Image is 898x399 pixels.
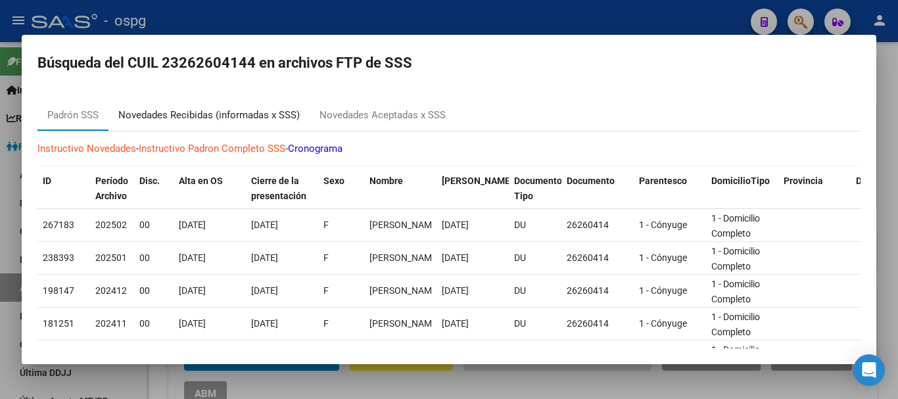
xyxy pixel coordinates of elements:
[47,108,99,123] div: Padrón SSS
[364,167,437,210] datatable-header-cell: Nombre
[369,318,440,329] span: CABEZAS MARISELL MILAGRO
[509,167,561,210] datatable-header-cell: Documento Tipo
[43,285,74,296] span: 198147
[319,108,446,123] div: Novedades Aceptadas x SSS
[567,176,615,186] span: Documento
[37,143,136,154] a: Instructivo Novedades
[639,285,687,296] span: 1 - Cónyuge
[95,220,127,230] span: 202502
[567,218,628,233] div: 26260414
[442,252,469,263] span: [DATE]
[251,285,278,296] span: [DATE]
[37,141,861,156] p: - -
[639,220,687,230] span: 1 - Cónyuge
[634,167,706,210] datatable-header-cell: Parentesco
[711,312,760,337] span: 1 - Domicilio Completo
[174,167,246,210] datatable-header-cell: Alta en OS
[639,252,687,263] span: 1 - Cónyuge
[514,283,556,298] div: DU
[95,285,127,296] span: 202412
[139,283,168,298] div: 00
[323,285,329,296] span: F
[134,167,174,210] datatable-header-cell: Disc.
[369,220,440,230] span: CABEZAS MARISELL MILAGRO
[711,344,760,370] span: 1 - Domicilio Completo
[706,167,778,210] datatable-header-cell: DomicilioTipo
[179,252,206,263] span: [DATE]
[318,167,364,210] datatable-header-cell: Sexo
[95,318,127,329] span: 202411
[514,250,556,266] div: DU
[251,252,278,263] span: [DATE]
[323,318,329,329] span: F
[139,316,168,331] div: 00
[139,176,160,186] span: Disc.
[567,283,628,298] div: 26260414
[37,51,861,76] h2: Búsqueda del CUIL 23262604144 en archivos FTP de SSS
[95,252,127,263] span: 202501
[118,108,300,123] div: Novedades Recibidas (informadas x SSS)
[246,167,318,210] datatable-header-cell: Cierre de la presentación
[251,318,278,329] span: [DATE]
[437,167,509,210] datatable-header-cell: Fecha Nac.
[95,176,128,201] span: Período Archivo
[639,176,687,186] span: Parentesco
[90,167,134,210] datatable-header-cell: Período Archivo
[514,316,556,331] div: DU
[251,220,278,230] span: [DATE]
[43,318,74,329] span: 181251
[369,252,440,263] span: CABEZAS MARISELL MILAGRO
[778,167,851,210] datatable-header-cell: Provincia
[711,246,760,271] span: 1 - Domicilio Completo
[561,167,634,210] datatable-header-cell: Documento
[139,143,285,154] a: Instructivo Padron Completo SSS
[179,285,206,296] span: [DATE]
[442,318,469,329] span: [DATE]
[639,318,687,329] span: 1 - Cónyuge
[139,218,168,233] div: 00
[179,318,206,329] span: [DATE]
[567,316,628,331] div: 26260414
[37,167,90,210] datatable-header-cell: ID
[43,220,74,230] span: 267183
[139,250,168,266] div: 00
[442,220,469,230] span: [DATE]
[514,218,556,233] div: DU
[179,176,223,186] span: Alta en OS
[323,176,344,186] span: Sexo
[514,176,562,201] span: Documento Tipo
[442,285,469,296] span: [DATE]
[43,252,74,263] span: 238393
[288,143,343,154] a: Cronograma
[711,213,760,239] span: 1 - Domicilio Completo
[369,285,440,296] span: CABEZAS MARISELL MILAGRO
[323,220,329,230] span: F
[43,176,51,186] span: ID
[323,252,329,263] span: F
[567,250,628,266] div: 26260414
[784,176,823,186] span: Provincia
[711,176,770,186] span: DomicilioTipo
[369,176,403,186] span: Nombre
[711,279,760,304] span: 1 - Domicilio Completo
[251,176,306,201] span: Cierre de la presentación
[179,220,206,230] span: [DATE]
[853,354,885,386] div: Open Intercom Messenger
[442,176,515,186] span: [PERSON_NAME].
